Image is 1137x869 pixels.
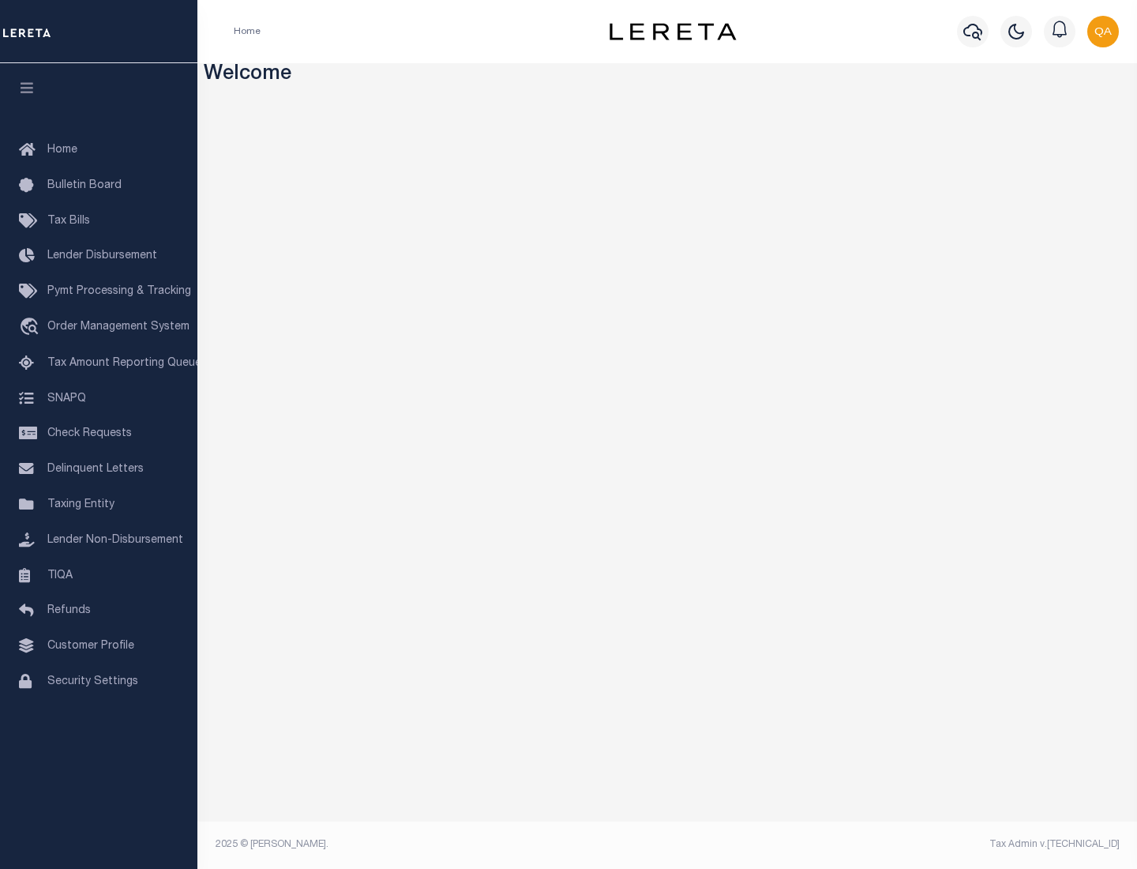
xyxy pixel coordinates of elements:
span: Check Requests [47,428,132,439]
span: Tax Bills [47,216,90,227]
i: travel_explore [19,318,44,338]
span: Security Settings [47,676,138,687]
span: Order Management System [47,322,189,333]
span: Home [47,145,77,156]
span: Lender Disbursement [47,250,157,261]
span: Bulletin Board [47,180,122,191]
div: 2025 © [PERSON_NAME]. [204,837,668,852]
span: Delinquent Letters [47,464,144,475]
h3: Welcome [204,63,1131,88]
span: TIQA [47,570,73,581]
span: Lender Non-Disbursement [47,535,183,546]
img: logo-dark.svg [610,23,736,40]
span: Taxing Entity [47,499,114,510]
span: Customer Profile [47,641,134,652]
span: Pymt Processing & Tracking [47,286,191,297]
li: Home [234,24,261,39]
div: Tax Admin v.[TECHNICAL_ID] [679,837,1120,852]
span: Refunds [47,605,91,616]
img: svg+xml;base64,PHN2ZyB4bWxucz0iaHR0cDovL3d3dy53My5vcmcvMjAwMC9zdmciIHBvaW50ZXItZXZlbnRzPSJub25lIi... [1087,16,1119,47]
span: Tax Amount Reporting Queue [47,358,201,369]
span: SNAPQ [47,393,86,404]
